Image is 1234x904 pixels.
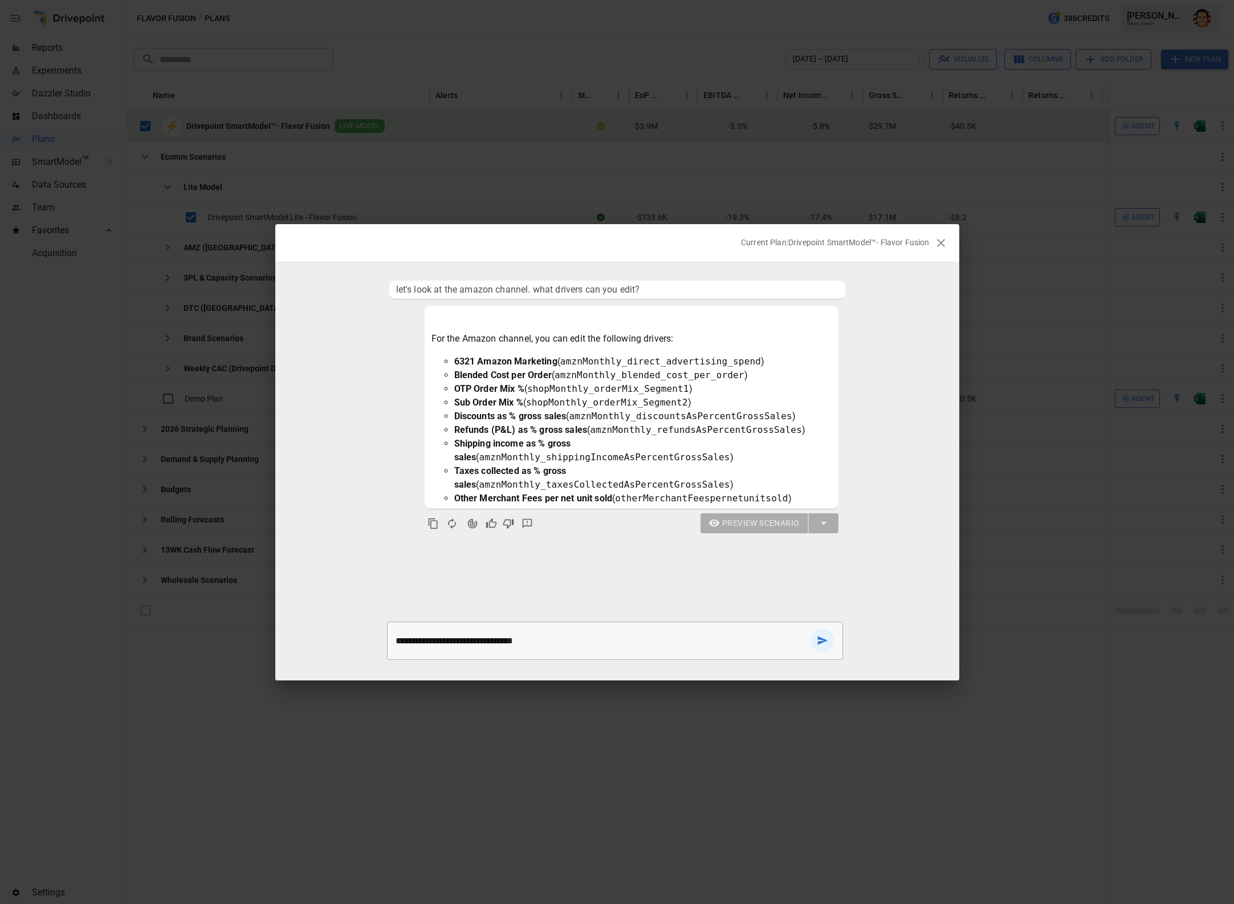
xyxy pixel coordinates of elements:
[454,382,832,396] li: ( )
[560,356,761,367] code: amznMonthly_direct_advertising_spend
[454,356,557,367] strong: 6321 Amazon Marketing
[527,383,689,394] code: shopMonthly_orderMix_Segment1
[701,513,809,534] button: Preview Scenario
[811,629,834,652] button: send message
[442,513,462,534] button: Regenerate Response
[569,411,792,421] code: amznMonthly_discountsAsPercentGrossSales
[517,513,537,534] button: Detailed Feedback
[479,452,730,463] code: amznMonthly_shippingIncomeAsPercentGrossSales
[454,383,524,394] strong: OTP Order Mix %
[454,465,569,490] strong: Taxes collected as % gross sales
[462,513,483,534] button: Agent Changes Data
[454,423,832,437] li: ( )
[454,492,832,505] li: ( )
[722,516,799,530] span: Preview Scenario
[454,397,523,408] strong: Sub Order Mix %
[454,438,573,463] strong: Shipping income as % gross sales
[741,237,930,248] p: Current Plan: Drivepoint SmartModel™- Flavor Fusion
[454,411,567,421] strong: Discounts as % gross sales
[454,370,552,380] strong: Blended Cost per Order
[431,332,832,346] p: For the Amazon channel, you can edit the following drivers:
[526,397,688,408] code: shopMonthly_orderMix_Segment2
[479,479,730,490] code: amznMonthly_taxesCollectedAsPercentGrossSales
[454,368,832,382] li: ( )
[396,283,838,297] span: let's look at the amazon channel. what drivers can you edit?
[500,515,517,532] button: Bad Response
[615,493,788,504] code: otherMerchantFeespernetunitsold
[483,515,500,532] button: Good Response
[555,370,744,380] code: amznMonthly_blended_cost_per_order
[454,410,832,423] li: ( )
[454,493,613,504] strong: Other Merchant Fees per net unit sold
[454,355,832,368] li: ( )
[454,424,588,435] strong: Refunds (P&L) as % gross sales
[454,437,832,464] li: ( )
[454,464,832,492] li: ( )
[425,515,442,532] button: Copy to clipboard
[590,424,802,435] code: amznMonthly_refundsAsPercentGrossSales
[454,396,832,410] li: ( )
